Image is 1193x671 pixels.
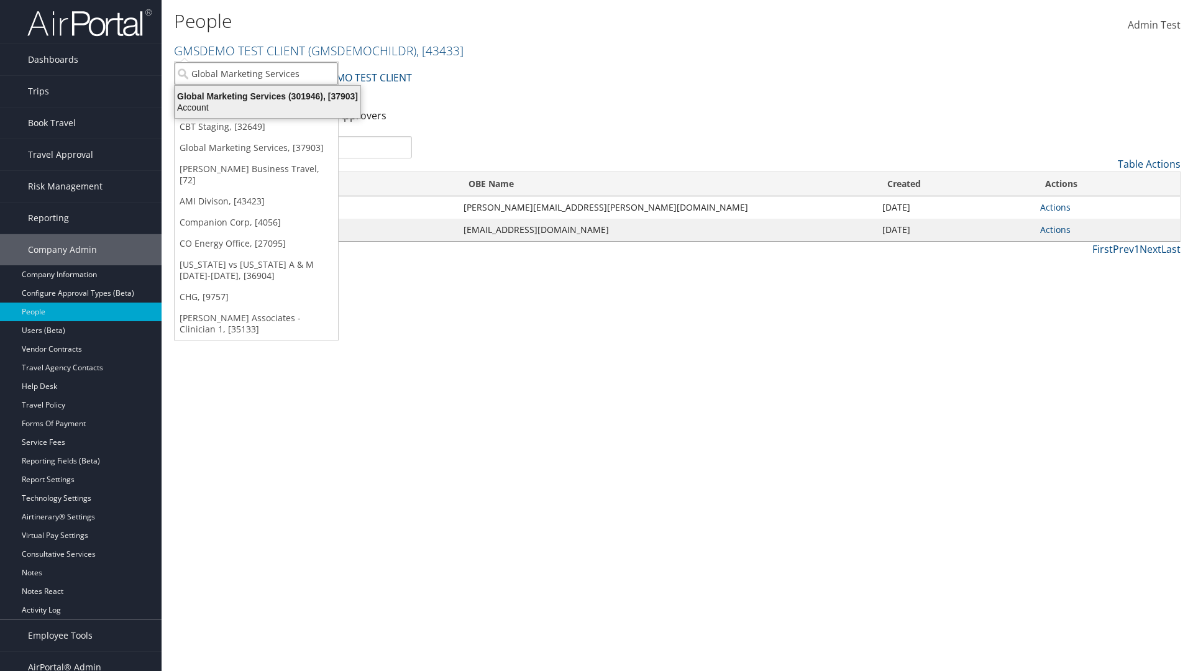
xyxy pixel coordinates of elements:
span: Employee Tools [28,620,93,651]
td: [PERSON_NAME][EMAIL_ADDRESS][PERSON_NAME][DOMAIN_NAME] [457,196,875,219]
a: Admin Test [1128,6,1181,45]
h1: People [174,8,845,34]
a: 1 [1134,242,1140,256]
a: CBT Staging, [32649] [175,116,338,137]
a: Table Actions [1118,157,1181,171]
a: Global Marketing Services, [37903] [175,137,338,158]
a: Approvers [337,109,386,122]
a: AMI Divison, [43423] [175,191,338,212]
span: Book Travel [28,107,76,139]
a: Next [1140,242,1161,256]
th: OBE Name: activate to sort column ascending [457,172,875,196]
span: ( GMSDEMOCHILDR ) [308,42,416,59]
td: [DATE] [876,219,1034,241]
a: Actions [1040,224,1071,235]
span: Reporting [28,203,69,234]
a: Companion Corp, [4056] [175,212,338,233]
span: Risk Management [28,171,103,202]
span: Admin Test [1128,18,1181,32]
td: [DATE] [876,196,1034,219]
a: [PERSON_NAME] Associates - Clinician 1, [35133] [175,308,338,340]
a: [US_STATE] vs [US_STATE] A & M [DATE]-[DATE], [36904] [175,254,338,286]
input: Search Accounts [175,62,338,85]
a: GMSDEMO TEST CLIENT [174,42,464,59]
span: , [ 43433 ] [416,42,464,59]
a: First [1092,242,1113,256]
a: CO Energy Office, [27095] [175,233,338,254]
span: Trips [28,76,49,107]
a: Actions [1040,201,1071,213]
a: [PERSON_NAME] Business Travel, [72] [175,158,338,191]
div: Account [168,102,368,113]
span: Company Admin [28,234,97,265]
a: Last [1161,242,1181,256]
th: Actions [1034,172,1180,196]
a: Prev [1113,242,1134,256]
img: airportal-logo.png [27,8,152,37]
span: Travel Approval [28,139,93,170]
a: CHG, [9757] [175,286,338,308]
th: Created: activate to sort column ascending [876,172,1034,196]
span: Dashboards [28,44,78,75]
a: GMSDEMO TEST CLIENT [301,65,412,90]
td: [EMAIL_ADDRESS][DOMAIN_NAME] [457,219,875,241]
div: Global Marketing Services (301946), [37903] [168,91,368,102]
